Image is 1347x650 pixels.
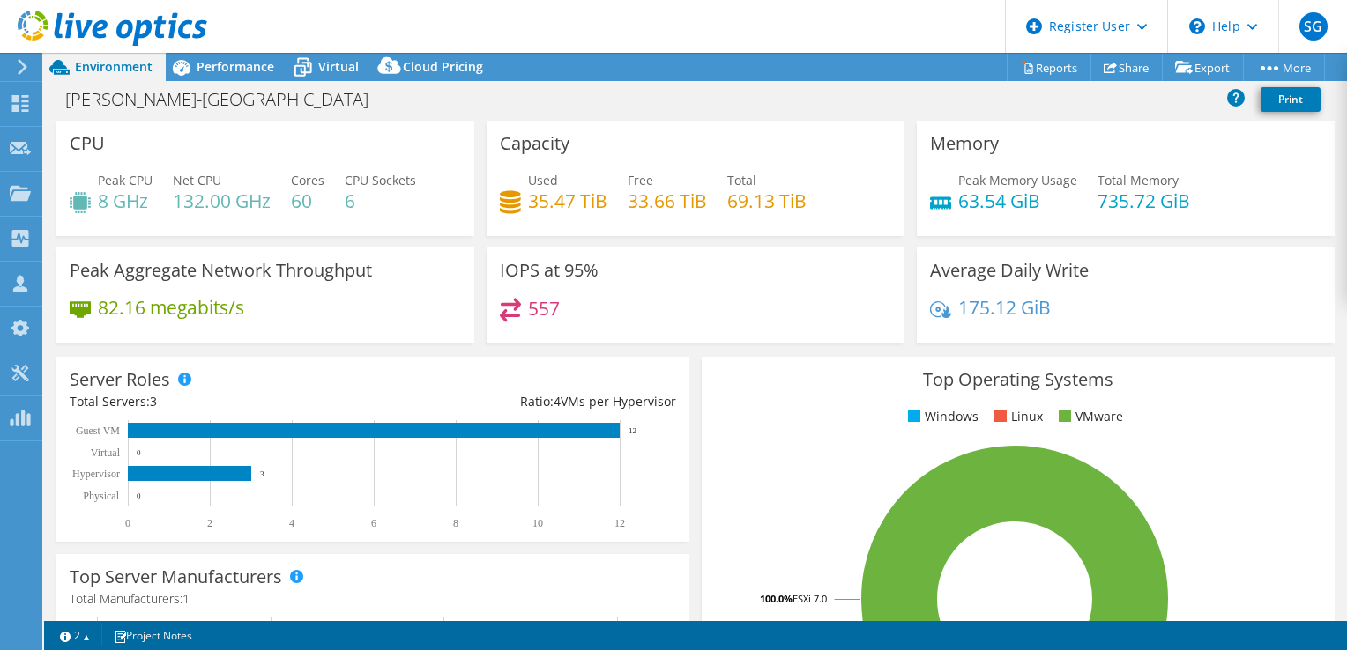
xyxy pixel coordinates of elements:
[345,172,416,188] span: CPU Sockets
[958,172,1077,188] span: Peak Memory Usage
[554,393,561,410] span: 4
[500,134,569,153] h3: Capacity
[72,468,120,480] text: Hypervisor
[1054,407,1123,426] li: VMware
[1162,54,1244,81] a: Export
[528,191,607,211] h4: 35.47 TiB
[990,407,1043,426] li: Linux
[70,370,170,389] h3: Server Roles
[1098,191,1190,211] h4: 735.72 GiB
[453,517,458,529] text: 8
[1189,18,1205,34] svg: \n
[98,191,153,211] h4: 8 GHz
[1299,12,1328,41] span: SG
[70,392,373,411] div: Total Servers:
[793,592,827,605] tspan: ESXi 7.0
[76,425,120,437] text: Guest VM
[528,172,558,188] span: Used
[173,191,271,211] h4: 132.00 GHz
[1261,87,1321,112] a: Print
[70,589,676,609] h4: Total Manufacturers:
[614,517,625,529] text: 12
[70,134,105,153] h3: CPU
[83,490,119,502] text: Physical
[727,172,756,188] span: Total
[727,191,807,211] h4: 69.13 TiB
[197,58,274,75] span: Performance
[98,298,244,317] h4: 82.16 megabits/s
[1090,54,1163,81] a: Share
[930,261,1089,280] h3: Average Daily Write
[500,261,599,280] h3: IOPS at 95%
[715,370,1321,389] h3: Top Operating Systems
[345,191,416,211] h4: 6
[958,191,1077,211] h4: 63.54 GiB
[371,517,376,529] text: 6
[137,448,141,457] text: 0
[904,407,979,426] li: Windows
[137,491,141,500] text: 0
[1007,54,1091,81] a: Reports
[101,624,205,646] a: Project Notes
[150,393,157,410] span: 3
[70,567,282,587] h3: Top Server Manufacturers
[528,299,560,318] h4: 557
[1243,54,1325,81] a: More
[1098,172,1179,188] span: Total Memory
[207,517,212,529] text: 2
[958,298,1051,317] h4: 175.12 GiB
[532,517,543,529] text: 10
[760,592,793,605] tspan: 100.0%
[373,392,676,411] div: Ratio: VMs per Hypervisor
[930,134,999,153] h3: Memory
[628,191,707,211] h4: 33.66 TiB
[291,191,324,211] h4: 60
[125,517,130,529] text: 0
[260,469,264,478] text: 3
[173,172,221,188] span: Net CPU
[75,58,153,75] span: Environment
[403,58,483,75] span: Cloud Pricing
[291,172,324,188] span: Cores
[628,172,653,188] span: Free
[629,426,636,435] text: 12
[318,58,359,75] span: Virtual
[91,447,121,459] text: Virtual
[98,172,153,188] span: Peak CPU
[70,261,372,280] h3: Peak Aggregate Network Throughput
[48,624,102,646] a: 2
[182,590,190,607] span: 1
[57,90,396,109] h1: [PERSON_NAME]-[GEOGRAPHIC_DATA]
[289,517,294,529] text: 4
